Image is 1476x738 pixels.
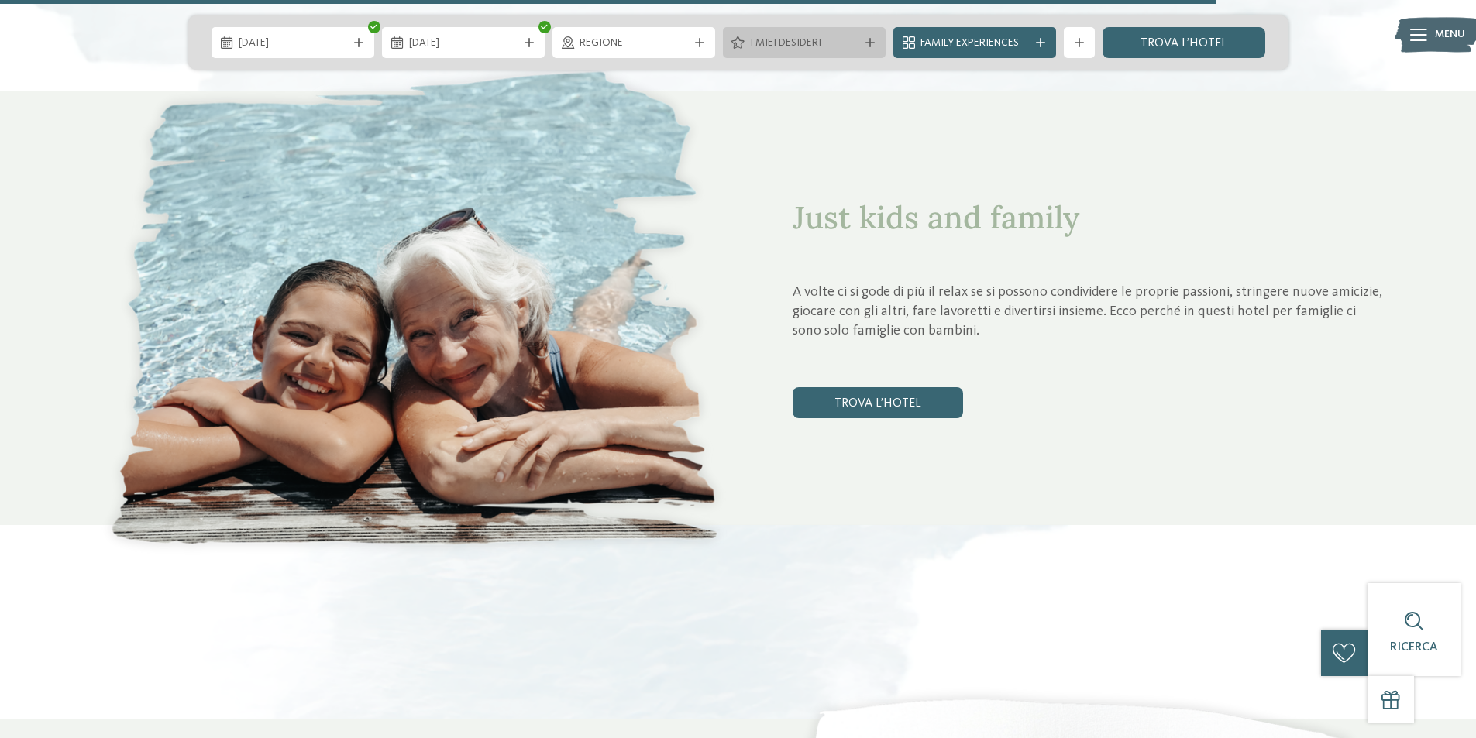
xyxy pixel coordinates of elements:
p: A volte ci si gode di più il relax se si possono condividere le proprie passioni, stringere nuove... [793,283,1384,342]
span: Regione [580,36,688,51]
span: [DATE] [409,36,518,51]
a: trova l’hotel [793,387,963,418]
span: Family Experiences [920,36,1029,51]
span: [DATE] [239,36,347,51]
a: trova l’hotel [1103,27,1265,58]
span: I miei desideri [750,36,858,51]
span: Just kids and family [793,197,1079,237]
img: Quale family experience volete vivere? [93,53,738,564]
span: Ricerca [1390,641,1438,654]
